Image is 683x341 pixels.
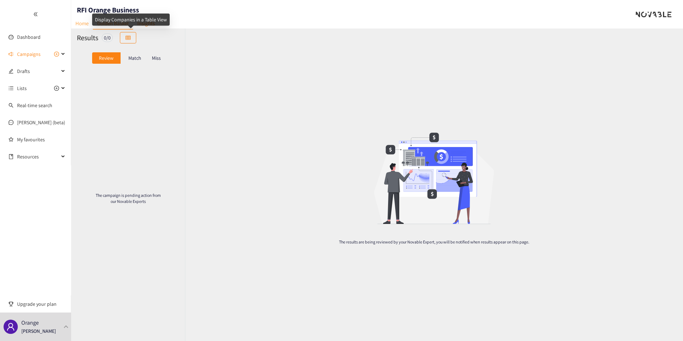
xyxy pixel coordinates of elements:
p: [PERSON_NAME] [21,327,56,335]
h1: RFI Orange Business [77,5,139,15]
span: Lists [17,81,27,95]
a: [PERSON_NAME] (beta) [17,119,65,126]
a: Home [71,18,93,29]
span: plus-circle [54,52,59,57]
span: edit [9,69,14,74]
div: Display Companies in a Table View [92,14,170,26]
span: book [9,154,14,159]
span: Campaigns [17,47,41,61]
p: Review [99,55,113,61]
p: The results are being reviewed by your Novable Expert, you will be notified when results appear o... [289,239,579,245]
span: table [126,35,131,41]
span: double-left [33,12,38,17]
span: sound [9,52,14,57]
iframe: Chat Widget [564,264,683,341]
span: Resources [17,149,59,164]
span: Upgrade your plan [17,297,65,311]
div: Widget de chat [564,264,683,341]
span: trophy [9,301,14,306]
h2: Results [77,33,98,43]
span: Drafts [17,64,59,78]
p: Orange [21,318,39,327]
a: Real-time search [17,102,52,109]
p: The campaign is pending action from our Novable Experts [94,192,162,204]
span: unordered-list [9,86,14,91]
p: Miss [152,55,161,61]
span: user [6,322,15,331]
button: table [120,32,136,43]
a: My favourites [17,132,65,147]
span: plus-circle [54,86,59,91]
div: 0 / 0 [102,33,113,42]
p: Match [128,55,141,61]
a: Dashboard [17,34,41,40]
